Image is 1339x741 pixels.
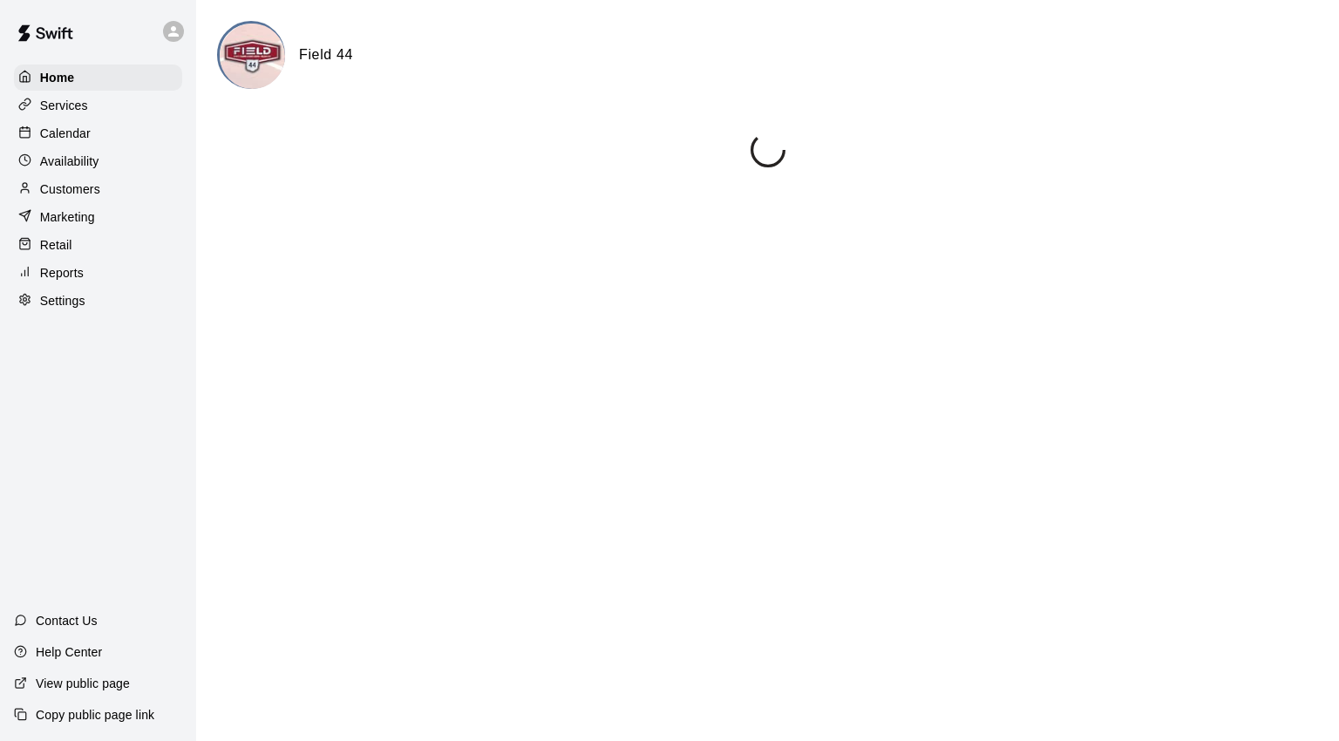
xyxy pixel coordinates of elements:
[220,24,285,89] img: Field 44 logo
[40,153,99,170] p: Availability
[36,706,154,724] p: Copy public page link
[40,208,95,226] p: Marketing
[36,675,130,692] p: View public page
[36,643,102,661] p: Help Center
[40,125,91,142] p: Calendar
[14,120,182,146] a: Calendar
[14,65,182,91] a: Home
[14,232,182,258] a: Retail
[40,264,84,282] p: Reports
[14,288,182,314] a: Settings
[14,260,182,286] a: Reports
[40,236,72,254] p: Retail
[40,69,75,86] p: Home
[14,92,182,119] a: Services
[40,292,85,309] p: Settings
[14,204,182,230] a: Marketing
[36,612,98,629] p: Contact Us
[40,180,100,198] p: Customers
[14,148,182,174] a: Availability
[40,97,88,114] p: Services
[299,44,353,66] h6: Field 44
[14,176,182,202] a: Customers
